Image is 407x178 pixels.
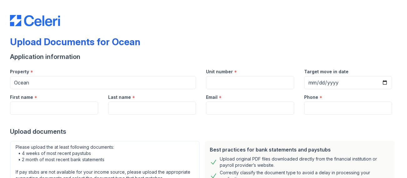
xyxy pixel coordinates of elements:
[10,36,140,47] div: Upload Documents for Ocean
[304,69,349,75] label: Target move in date
[210,146,389,153] div: Best practices for bank statements and paystubs
[10,127,397,136] div: Upload documents
[10,69,29,75] label: Property
[10,52,397,61] div: Application information
[206,94,218,100] label: Email
[206,69,233,75] label: Unit number
[10,94,33,100] label: First name
[220,156,389,168] div: Upload original PDF files downloaded directly from the financial institution or payroll provider’...
[304,94,318,100] label: Phone
[10,15,60,26] img: CE_Logo_Blue-a8612792a0a2168367f1c8372b55b34899dd931a85d93a1a3d3e32e68fde9ad4.png
[108,94,131,100] label: Last name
